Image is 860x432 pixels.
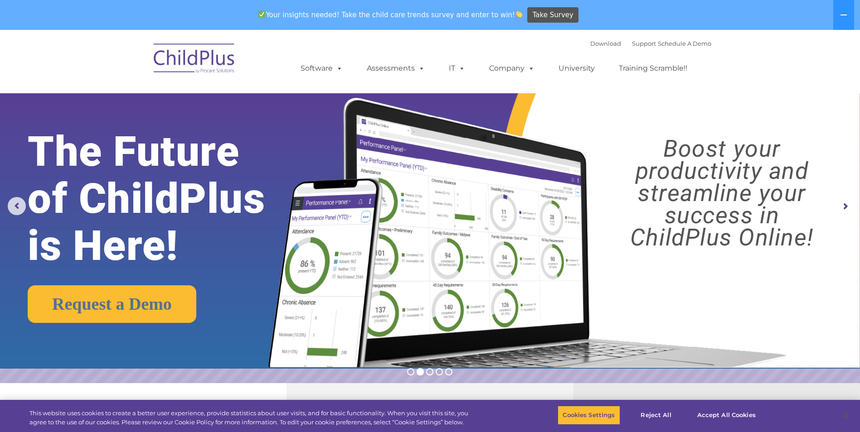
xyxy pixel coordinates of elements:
a: Training Scramble!! [610,59,696,77]
img: ✅ [258,11,265,18]
span: Last name [126,60,154,67]
button: Reject All [628,406,685,425]
div: This website uses cookies to create a better user experience, provide statistics about user visit... [29,409,473,427]
button: Close [836,405,855,425]
rs-layer: The Future of ChildPlus is Here! [28,128,302,269]
a: Support [632,40,656,47]
a: Take Survey [527,7,578,23]
img: ChildPlus by Procare Solutions [149,37,240,82]
a: IT [440,59,474,77]
rs-layer: Boost your productivity and streamline your success in ChildPlus Online! [594,138,850,249]
a: Schedule A Demo [658,40,711,47]
a: Download [590,40,621,47]
a: University [549,59,604,77]
a: Request a Demo [28,285,196,323]
span: Phone number [126,97,165,104]
button: Cookies Settings [558,406,620,425]
a: Assessments [358,59,434,77]
img: 👏 [515,11,522,18]
span: Take Survey [533,7,573,23]
a: Company [480,59,544,77]
font: | [590,40,711,47]
span: Your insights needed! Take the child care trends survey and enter to win! [255,6,526,24]
button: Accept All Cookies [692,406,761,425]
a: Software [292,59,352,77]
